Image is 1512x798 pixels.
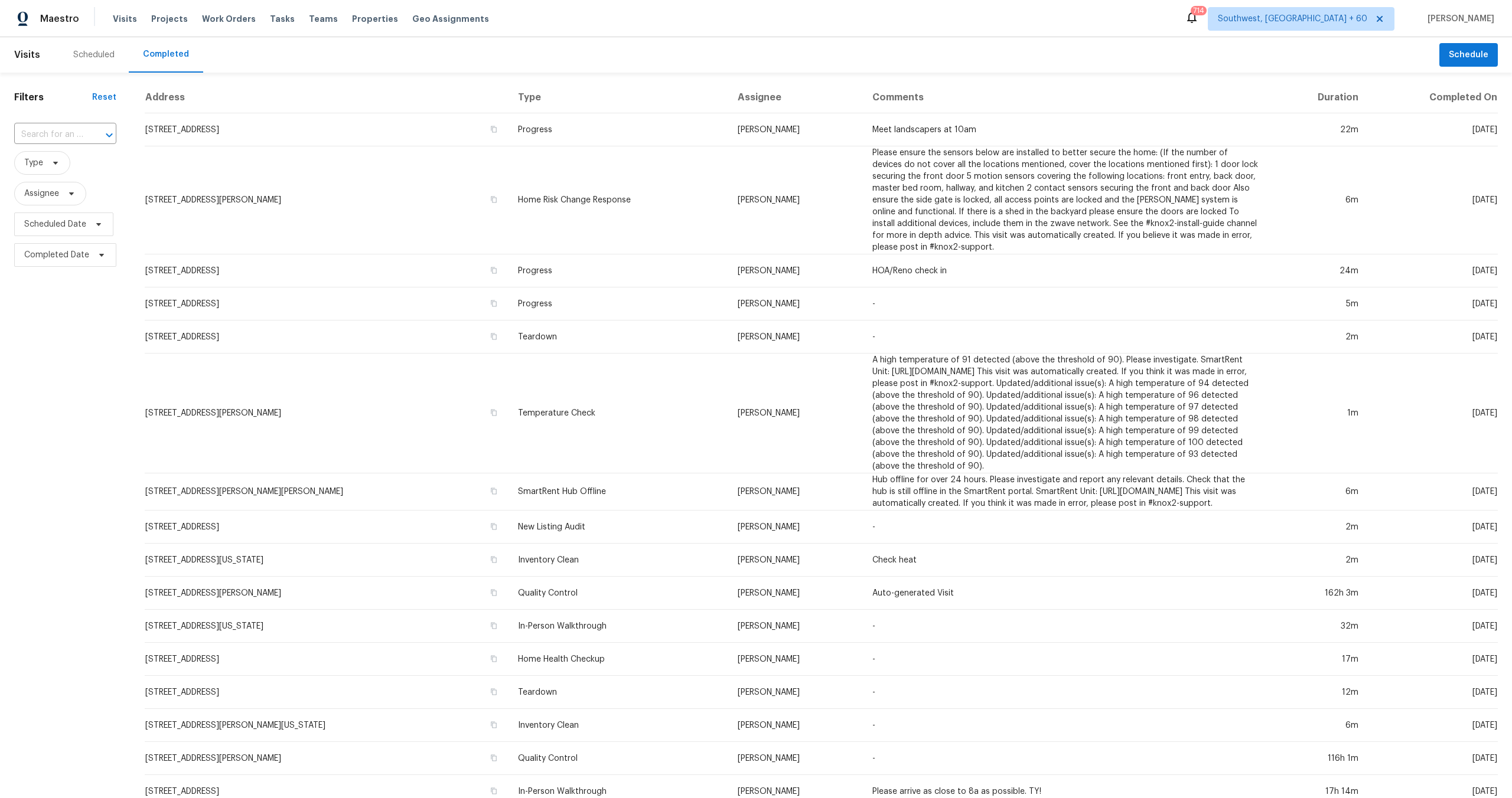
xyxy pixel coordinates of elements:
[1368,742,1498,775] td: [DATE]
[1368,320,1498,354] td: [DATE]
[1368,287,1498,320] td: [DATE]
[145,709,509,742] td: [STREET_ADDRESS][PERSON_NAME][US_STATE]
[728,544,863,577] td: [PERSON_NAME]
[863,354,1269,473] td: A high temperature of 91 detected (above the threshold of 90). Please investigate. SmartRent Unit...
[488,521,499,532] button: Copy Address
[1269,709,1368,742] td: 6m
[270,15,295,23] span: Tasks
[488,554,499,565] button: Copy Address
[92,91,116,103] div: Reset
[1368,511,1498,544] td: [DATE]
[352,13,398,25] span: Properties
[488,194,499,205] button: Copy Address
[488,686,499,697] button: Copy Address
[728,146,863,254] td: [PERSON_NAME]
[728,709,863,742] td: [PERSON_NAME]
[728,113,863,146] td: [PERSON_NAME]
[863,82,1269,113] th: Comments
[1423,13,1494,25] span: [PERSON_NAME]
[728,354,863,473] td: [PERSON_NAME]
[24,157,43,169] span: Type
[728,511,863,544] td: [PERSON_NAME]
[488,331,499,342] button: Copy Address
[863,113,1269,146] td: Meet landscapers at 10am
[113,13,137,25] span: Visits
[1368,544,1498,577] td: [DATE]
[145,82,509,113] th: Address
[728,287,863,320] td: [PERSON_NAME]
[145,473,509,511] td: [STREET_ADDRESS][PERSON_NAME][PERSON_NAME]
[1269,254,1368,287] td: 24m
[863,676,1269,709] td: -
[509,254,728,287] td: Progress
[488,407,499,418] button: Copy Address
[728,82,863,113] th: Assignee
[1368,577,1498,610] td: [DATE]
[509,577,728,610] td: Quality Control
[1269,511,1368,544] td: 2m
[509,82,728,113] th: Type
[728,676,863,709] td: [PERSON_NAME]
[863,473,1269,511] td: Hub offline for over 24 hours. Please investigate and report any relevant details. Check that the...
[728,254,863,287] td: [PERSON_NAME]
[1193,5,1204,17] div: 714
[1269,146,1368,254] td: 6m
[145,320,509,354] td: [STREET_ADDRESS]
[863,709,1269,742] td: -
[509,113,728,146] td: Progress
[1269,544,1368,577] td: 2m
[1269,354,1368,473] td: 1m
[509,709,728,742] td: Inventory Clean
[145,146,509,254] td: [STREET_ADDRESS][PERSON_NAME]
[145,287,509,320] td: [STREET_ADDRESS]
[1449,48,1488,63] span: Schedule
[145,742,509,775] td: [STREET_ADDRESS][PERSON_NAME]
[143,48,189,60] div: Completed
[488,753,499,763] button: Copy Address
[728,577,863,610] td: [PERSON_NAME]
[24,188,59,199] span: Assignee
[145,511,509,544] td: [STREET_ADDRESS]
[509,146,728,254] td: Home Risk Change Response
[863,544,1269,577] td: Check heat
[488,124,499,135] button: Copy Address
[1368,354,1498,473] td: [DATE]
[488,620,499,631] button: Copy Address
[1368,254,1498,287] td: [DATE]
[1368,113,1498,146] td: [DATE]
[1368,676,1498,709] td: [DATE]
[509,320,728,354] td: Teardown
[1368,82,1498,113] th: Completed On
[145,577,509,610] td: [STREET_ADDRESS][PERSON_NAME]
[863,643,1269,676] td: -
[1269,287,1368,320] td: 5m
[1269,742,1368,775] td: 116h 1m
[1269,643,1368,676] td: 17m
[509,473,728,511] td: SmartRent Hub Offline
[24,218,86,230] span: Scheduled Date
[24,249,89,261] span: Completed Date
[1218,13,1367,25] span: Southwest, [GEOGRAPHIC_DATA] + 60
[1368,643,1498,676] td: [DATE]
[40,13,79,25] span: Maestro
[145,354,509,473] td: [STREET_ADDRESS][PERSON_NAME]
[1269,82,1368,113] th: Duration
[145,254,509,287] td: [STREET_ADDRESS]
[863,742,1269,775] td: -
[488,298,499,309] button: Copy Address
[488,719,499,730] button: Copy Address
[14,126,83,144] input: Search for an address...
[1439,43,1498,67] button: Schedule
[728,320,863,354] td: [PERSON_NAME]
[509,676,728,709] td: Teardown
[863,577,1269,610] td: Auto-generated Visit
[101,127,118,143] button: Open
[1269,577,1368,610] td: 162h 3m
[488,265,499,276] button: Copy Address
[73,49,115,61] div: Scheduled
[1269,113,1368,146] td: 22m
[863,146,1269,254] td: Please ensure the sensors below are installed to better secure the home: (If the number of device...
[145,610,509,643] td: [STREET_ADDRESS][US_STATE]
[412,13,489,25] span: Geo Assignments
[309,13,338,25] span: Teams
